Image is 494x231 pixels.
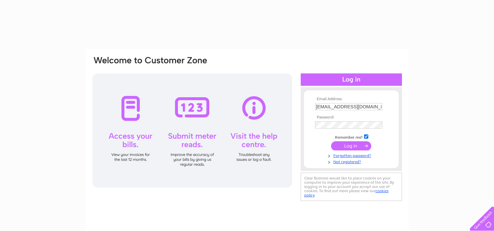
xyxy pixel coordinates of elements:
[315,158,389,164] a: Not registered?
[301,173,402,201] div: Clear Business would like to place cookies on your computer to improve your experience of the sit...
[315,152,389,158] a: Forgotten password?
[313,97,389,101] th: Email Address:
[313,115,389,120] th: Password:
[313,133,389,140] td: Remember me?
[304,189,389,197] a: cookies policy
[331,141,371,150] input: Submit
